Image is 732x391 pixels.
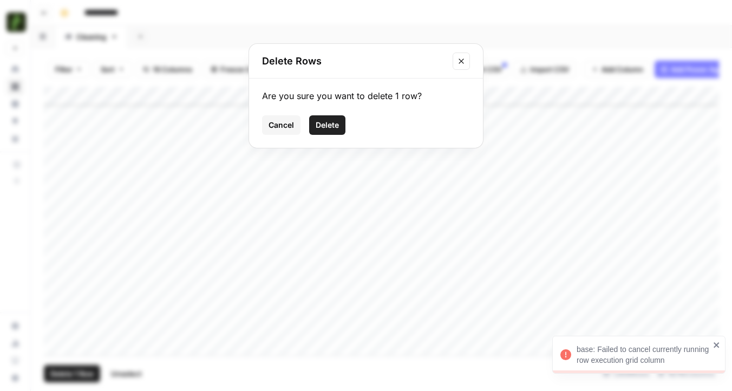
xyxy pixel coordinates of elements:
[713,341,721,349] button: close
[262,115,300,135] button: Cancel
[316,120,339,131] span: Delete
[262,54,446,69] h2: Delete Rows
[269,120,294,131] span: Cancel
[453,53,470,70] button: Close modal
[262,89,470,102] div: Are you sure you want to delete 1 row?
[577,344,710,366] div: base: Failed to cancel currently running row execution grid column
[309,115,345,135] button: Delete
